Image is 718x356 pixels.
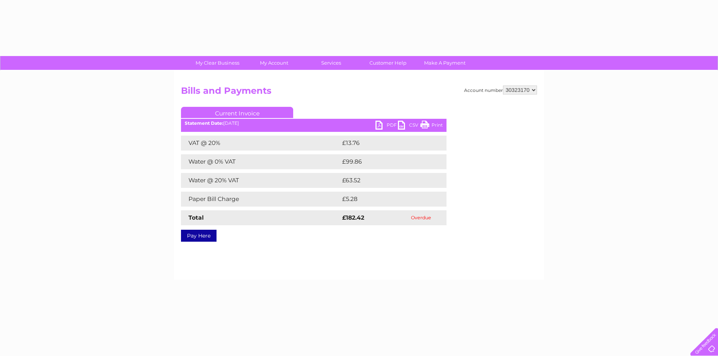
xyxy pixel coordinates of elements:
td: Water @ 0% VAT [181,154,340,169]
strong: £182.42 [342,214,364,221]
td: £99.86 [340,154,432,169]
a: Pay Here [181,230,217,242]
td: £63.52 [340,173,431,188]
a: CSV [398,121,420,131]
a: Make A Payment [414,56,476,70]
div: Account number [464,86,537,95]
a: PDF [375,121,398,131]
a: Print [420,121,443,131]
a: Customer Help [357,56,419,70]
a: My Clear Business [187,56,248,70]
td: Water @ 20% VAT [181,173,340,188]
td: £5.28 [340,192,429,207]
a: My Account [243,56,305,70]
b: Statement Date: [185,120,223,126]
td: Overdue [395,210,447,225]
td: £13.76 [340,136,431,151]
div: [DATE] [181,121,447,126]
td: Paper Bill Charge [181,192,340,207]
strong: Total [188,214,204,221]
a: Current Invoice [181,107,293,118]
td: VAT @ 20% [181,136,340,151]
h2: Bills and Payments [181,86,537,100]
a: Services [300,56,362,70]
